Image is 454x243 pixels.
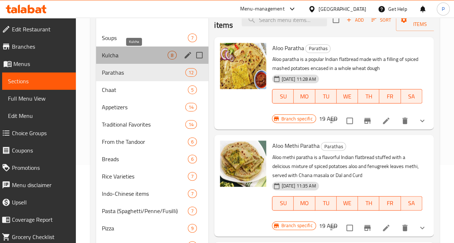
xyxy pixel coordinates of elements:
span: Pasta (Spaghetti/Penne/Fusilli) [102,207,188,215]
span: 7 [188,208,196,215]
h2: Menu items [214,9,233,31]
img: Aloo Methi Paratha [220,141,266,187]
button: Sort [369,14,393,26]
button: SU [272,196,294,211]
span: WE [340,198,355,208]
div: items [185,120,197,129]
span: 14 [186,121,196,128]
input: search [242,14,327,26]
span: Parathas [321,142,346,151]
span: Full Menu View [8,94,70,103]
a: Edit menu item [382,116,390,125]
span: Menus [13,59,70,68]
a: Sections [2,72,76,90]
div: Chaat [102,85,188,94]
button: Branch-specific-item [359,112,376,129]
span: MO [297,91,312,102]
button: SA [401,89,422,103]
span: Sort [371,16,391,24]
h2: Menu sections [99,9,147,20]
span: Kulcha [102,51,168,59]
div: Pasta (Spaghetti/Penne/Fusilli)7 [96,202,209,220]
div: items [188,172,197,181]
button: delete [396,112,414,129]
p: Aloo methi paratha is a flavorful Indian flatbread stuffed with a delicious mixture of spiced pot... [272,153,422,180]
div: Breads [102,155,188,163]
span: SU [275,91,291,102]
button: show more [414,219,431,237]
span: Soups [102,34,188,42]
h6: 19 AED [319,221,337,231]
button: WE [337,196,358,211]
span: FR [382,91,398,102]
p: Aloo paratha is a popular Indian flatbread made with a filling of spiced mashed potatoes encased ... [272,55,422,73]
img: Aloo Paratha [220,43,266,89]
span: Sections [8,77,70,85]
div: Appetizers [102,103,186,111]
span: Grocery Checklist [12,233,70,241]
button: edit [182,50,193,61]
span: Parathas [306,44,330,53]
a: Edit menu item [382,224,390,232]
div: items [188,207,197,215]
div: Indo-Chinese items7 [96,185,209,202]
span: 7 [188,190,196,197]
span: MO [297,198,312,208]
span: 12 [186,69,196,76]
button: FR [379,196,401,211]
div: Rice Varieties [102,172,188,181]
span: TH [361,198,376,208]
button: show more [414,112,431,129]
button: sort-choices [325,219,342,237]
div: Breads6 [96,150,209,168]
span: 6 [188,156,196,163]
button: Add [343,14,367,26]
span: 9 [188,225,196,232]
div: Traditional Favorites14 [96,116,209,133]
div: items [168,51,177,59]
span: Add item [343,14,367,26]
span: Edit Menu [8,111,70,120]
span: Aloo Paratha [272,43,304,53]
button: Manage items [396,9,444,31]
span: P [442,5,445,13]
svg: Show Choices [418,224,427,232]
button: SU [272,89,294,103]
span: Pizza [102,224,188,233]
svg: Show Choices [418,116,427,125]
span: Menu disclaimer [12,181,70,189]
span: WE [340,91,355,102]
span: Upsell [12,198,70,207]
span: Select to update [342,113,357,128]
div: items [188,189,197,198]
span: Branch specific [278,115,315,122]
span: Choice Groups [12,129,70,137]
div: items [188,137,197,146]
span: Parathas [102,68,186,77]
span: Aloo Methi Paratha [272,140,319,151]
div: Parathas [305,44,330,53]
button: FR [379,89,401,103]
span: Branch specific [278,222,315,229]
button: Branch-specific-item [359,219,376,237]
a: Edit Menu [2,107,76,124]
span: Indo-Chinese items [102,189,188,198]
span: Add [345,16,365,24]
span: From the Tandoor [102,137,188,146]
div: Chaat5 [96,81,209,98]
div: items [188,155,197,163]
button: TU [315,196,337,211]
div: From the Tandoor6 [96,133,209,150]
div: Kulcha8edit [96,47,209,64]
button: TU [315,89,337,103]
span: Traditional Favorites [102,120,186,129]
button: TH [358,89,379,103]
div: items [185,68,197,77]
div: Menu-management [240,5,285,13]
span: 6 [188,138,196,145]
span: Promotions [12,163,70,172]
